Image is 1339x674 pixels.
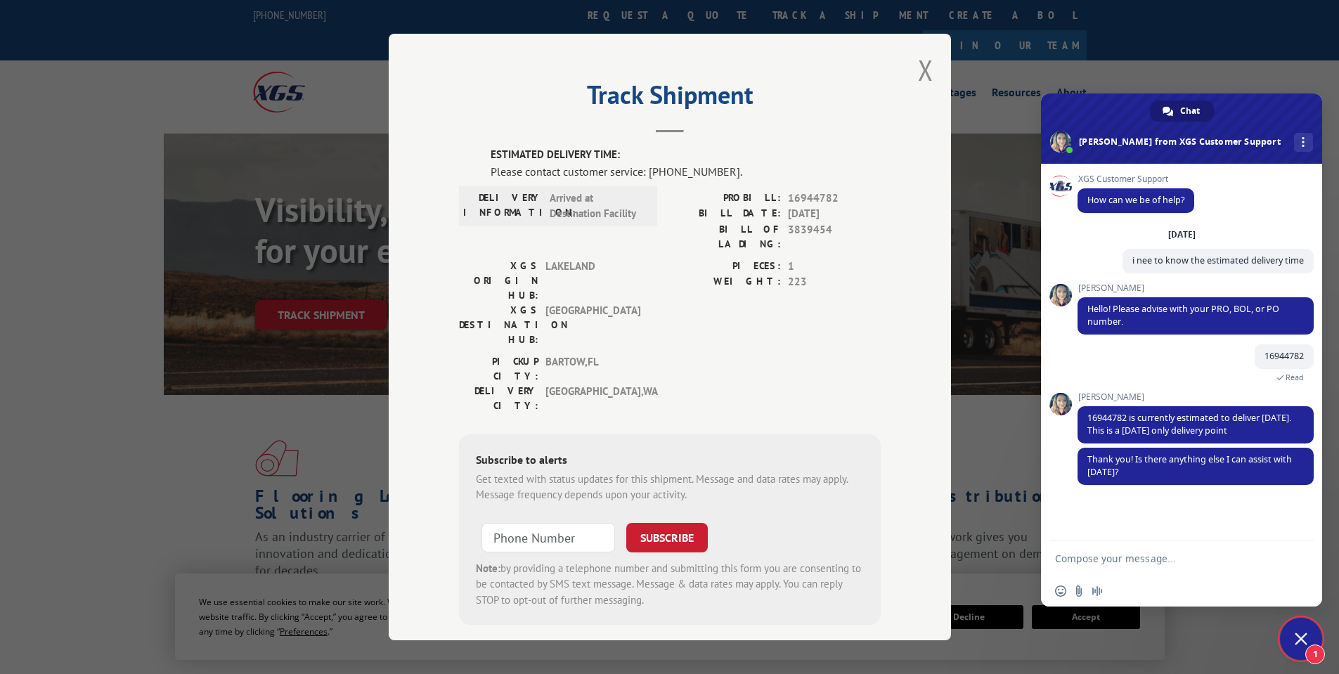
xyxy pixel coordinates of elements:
div: Get texted with status updates for this shipment. Message and data rates may apply. Message frequ... [476,472,864,503]
div: [DATE] [1168,231,1196,239]
label: PICKUP CITY: [459,354,538,384]
span: 16944782 [1264,350,1304,362]
label: PROBILL: [670,190,781,207]
span: Audio message [1092,585,1103,597]
span: Read [1286,372,1304,382]
label: DELIVERY CITY: [459,384,538,413]
span: 1 [788,259,881,275]
span: Send a file [1073,585,1085,597]
span: [GEOGRAPHIC_DATA] , WA [545,384,640,413]
label: ESTIMATED DELIVERY TIME: [491,147,881,163]
div: Chat [1150,101,1214,122]
button: Close modal [918,51,933,89]
span: Chat [1180,101,1200,122]
span: How can we be of help? [1087,194,1184,206]
div: Close chat [1280,618,1322,660]
span: 223 [788,274,881,290]
span: LAKELAND [545,259,640,303]
span: [DATE] [788,206,881,222]
label: DELIVERY INFORMATION: [463,190,543,222]
label: BILL OF LADING: [670,222,781,252]
span: 3839454 [788,222,881,252]
span: BARTOW , FL [545,354,640,384]
span: Insert an emoji [1055,585,1066,597]
span: Arrived at Destination Facility [550,190,645,222]
span: [GEOGRAPHIC_DATA] [545,303,640,347]
label: BILL DATE: [670,206,781,222]
input: Phone Number [481,523,615,552]
label: PIECES: [670,259,781,275]
span: 16944782 is currently estimated to deliver [DATE]. This is a [DATE] only delivery point [1087,412,1291,436]
button: SUBSCRIBE [626,523,708,552]
span: 16944782 [788,190,881,207]
label: XGS ORIGIN HUB: [459,259,538,303]
span: [PERSON_NAME] [1078,283,1314,293]
div: by providing a telephone number and submitting this form you are consenting to be contacted by SM... [476,561,864,609]
span: 1 [1305,644,1325,664]
label: XGS DESTINATION HUB: [459,303,538,347]
div: Subscribe to alerts [476,451,864,472]
div: More channels [1294,133,1313,152]
span: Hello! Please advise with your PRO, BOL, or PO number. [1087,303,1279,328]
span: Thank you! Is there anything else I can assist with [DATE]? [1087,453,1292,478]
span: i nee to know the estimated delivery time [1132,254,1304,266]
h2: Track Shipment [459,85,881,112]
span: [PERSON_NAME] [1078,392,1314,402]
span: XGS Customer Support [1078,174,1194,184]
textarea: Compose your message... [1055,552,1277,565]
label: WEIGHT: [670,274,781,290]
strong: Note: [476,562,500,575]
div: Please contact customer service: [PHONE_NUMBER]. [491,163,881,180]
